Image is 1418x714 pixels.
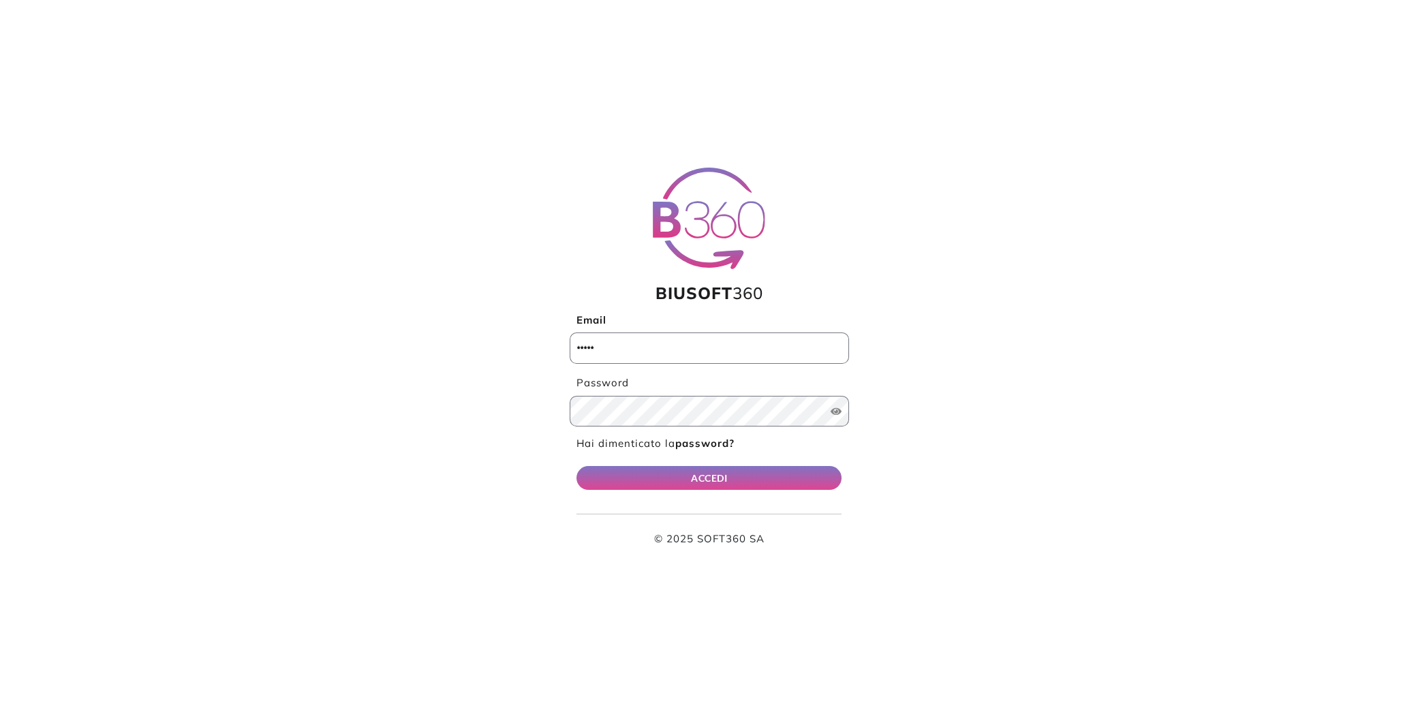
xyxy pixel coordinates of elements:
[570,283,849,303] h1: 360
[576,437,735,450] a: Hai dimenticato lapassword?
[675,437,735,450] b: password?
[576,313,606,326] b: Email
[656,283,733,303] span: BIUSOFT
[576,531,842,547] p: © 2025 SOFT360 SA
[570,375,849,391] label: Password
[576,466,842,490] button: ACCEDI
